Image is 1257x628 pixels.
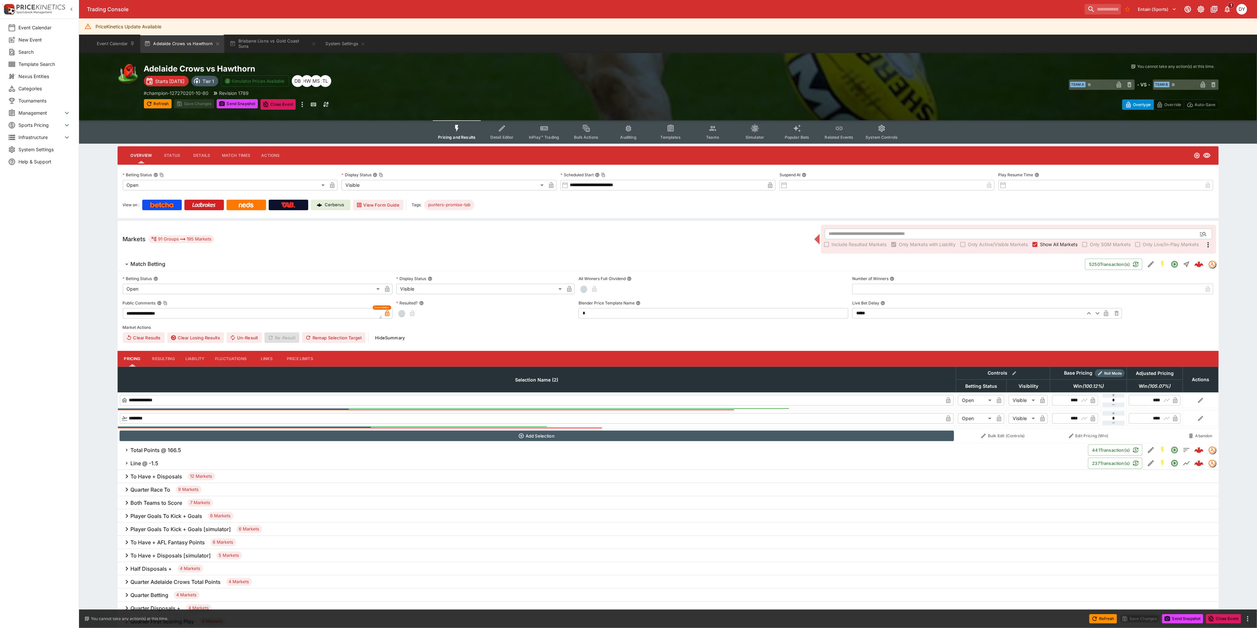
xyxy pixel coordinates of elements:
div: Open [123,284,382,294]
span: Only Live/In-Play Markets [1143,241,1199,248]
div: tradingmodel [1208,260,1216,268]
button: Straight [1181,258,1192,270]
button: Scheduled StartCopy To Clipboard [595,173,600,177]
h2: Copy To Clipboard [144,64,681,74]
p: Tier 1 [203,78,214,85]
h6: Line @ -1.5 [131,460,159,467]
span: 7 Markets [188,500,213,506]
svg: Visible [1203,152,1211,159]
label: Market Actions [123,323,1214,332]
button: Simulator Prices Available [221,75,289,87]
img: logo-cerberus--red.svg [1194,445,1204,455]
span: 5 Markets [216,552,242,559]
svg: Open [1194,152,1200,159]
button: Edit Detail [1145,457,1157,469]
button: Live Bet Delay [881,301,885,305]
span: 4 Markets [178,565,203,572]
span: Only Markets with Liability [899,241,956,248]
button: SGM Enabled [1157,258,1169,270]
div: Show/hide Price Roll mode configuration. [1095,369,1125,377]
p: You cannot take any action(s) at this time. [91,616,168,622]
button: View Form Guide [353,200,403,210]
button: Refresh [1089,614,1117,623]
button: Suspend At [802,173,806,177]
span: 4 Markets [174,592,200,598]
p: Suspend At [779,172,801,178]
button: HideSummary [371,332,409,343]
p: Betting Status [123,172,152,178]
span: Related Events [825,135,854,140]
span: Search [18,48,71,55]
p: Overtype [1133,101,1151,108]
div: Visible [342,180,546,190]
button: Connected to PK [1182,3,1194,15]
h6: Half Disposals + [131,565,172,572]
button: Copy To Clipboard [601,173,606,177]
button: Display StatusCopy To Clipboard [373,173,377,177]
button: Add Selection [120,431,954,441]
button: Close Event [1206,614,1241,623]
span: InPlay™ Trading [529,135,559,140]
button: Overtype [1122,100,1154,110]
div: Open [123,180,327,190]
button: Status [157,148,187,163]
a: Cerberus [311,200,350,210]
button: Display Status [428,276,432,281]
span: System Controls [865,135,898,140]
p: Override [1164,101,1181,108]
p: Live Bet Delay [852,300,879,306]
label: View on : [123,200,140,210]
button: Pricing [118,351,147,367]
span: Auditing [620,135,637,140]
h5: Markets [123,235,146,243]
svg: Open [1171,446,1179,454]
span: Infrastructure [18,134,63,141]
button: Open [1169,258,1181,270]
span: Categories [18,85,71,92]
img: PriceKinetics [16,5,65,10]
div: Trading Console [87,6,1082,13]
div: c2ab2153-fd5a-40b0-a6c3-fba08fd7bea7 [1194,445,1204,455]
span: Team B [1154,82,1170,87]
img: PriceKinetics Logo [2,3,15,16]
img: Ladbrokes [192,202,216,208]
h6: Quarter Disposals + [131,605,181,612]
button: 5250Transaction(s) [1085,259,1142,270]
span: Include Resulted Markets [832,241,887,248]
h6: Player Goals To Kick + Goals [simulator] [131,526,231,533]
div: Dylan Brown [292,75,304,87]
img: logo-cerberus--red.svg [1194,459,1204,468]
img: logo-cerberus--red.svg [1194,260,1204,269]
img: Sportsbook Management [16,11,52,14]
span: Help & Support [18,158,71,165]
button: Totals [1181,444,1192,456]
span: New Event [18,36,71,43]
button: Send Snapshot [1162,614,1203,623]
button: Resulted? [419,301,424,305]
div: 91 Groups 195 Markets [151,235,212,243]
span: Nexus Entities [18,73,71,80]
span: 4 Markets [226,579,252,585]
button: Blender Price Template Name [636,301,641,305]
button: Match Betting [118,258,1085,271]
button: 441Transaction(s) [1088,444,1142,456]
span: Bulk Actions [574,135,598,140]
button: Number of Winners [890,276,894,281]
h6: Match Betting [131,261,166,268]
button: Notifications [1221,3,1233,15]
h6: Both Teams to Score [131,500,182,506]
label: Tags: [412,200,422,210]
button: Actions [256,148,285,163]
span: 12 Markets [188,473,215,480]
button: SGM Enabled [1157,444,1169,456]
div: Open [958,413,994,424]
span: Selection Name (2) [508,376,565,384]
button: Copy To Clipboard [379,173,383,177]
div: Start From [1122,100,1219,110]
button: 237Transaction(s) [1088,458,1142,469]
button: dylan.brown [1235,2,1249,16]
button: Open [1169,457,1181,469]
p: Blender Price Template Name [579,300,635,306]
div: dylan.brown [1237,4,1247,14]
p: You cannot take any action(s) at this time. [1137,64,1215,70]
